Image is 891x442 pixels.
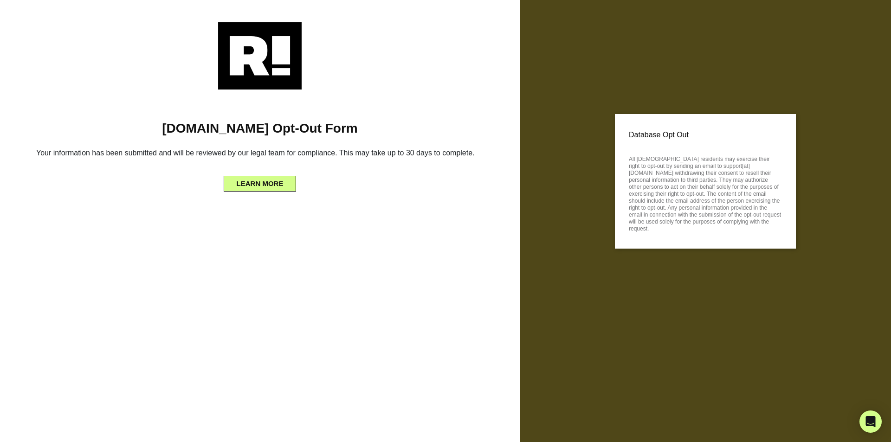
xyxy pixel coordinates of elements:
[224,176,297,192] button: LEARN MORE
[629,128,782,142] p: Database Opt Out
[224,178,297,185] a: LEARN MORE
[14,145,506,165] h6: Your information has been submitted and will be reviewed by our legal team for compliance. This m...
[14,121,506,136] h1: [DOMAIN_NAME] Opt-Out Form
[629,153,782,232] p: All [DEMOGRAPHIC_DATA] residents may exercise their right to opt-out by sending an email to suppo...
[218,22,302,90] img: Retention.com
[859,410,882,433] div: Open Intercom Messenger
